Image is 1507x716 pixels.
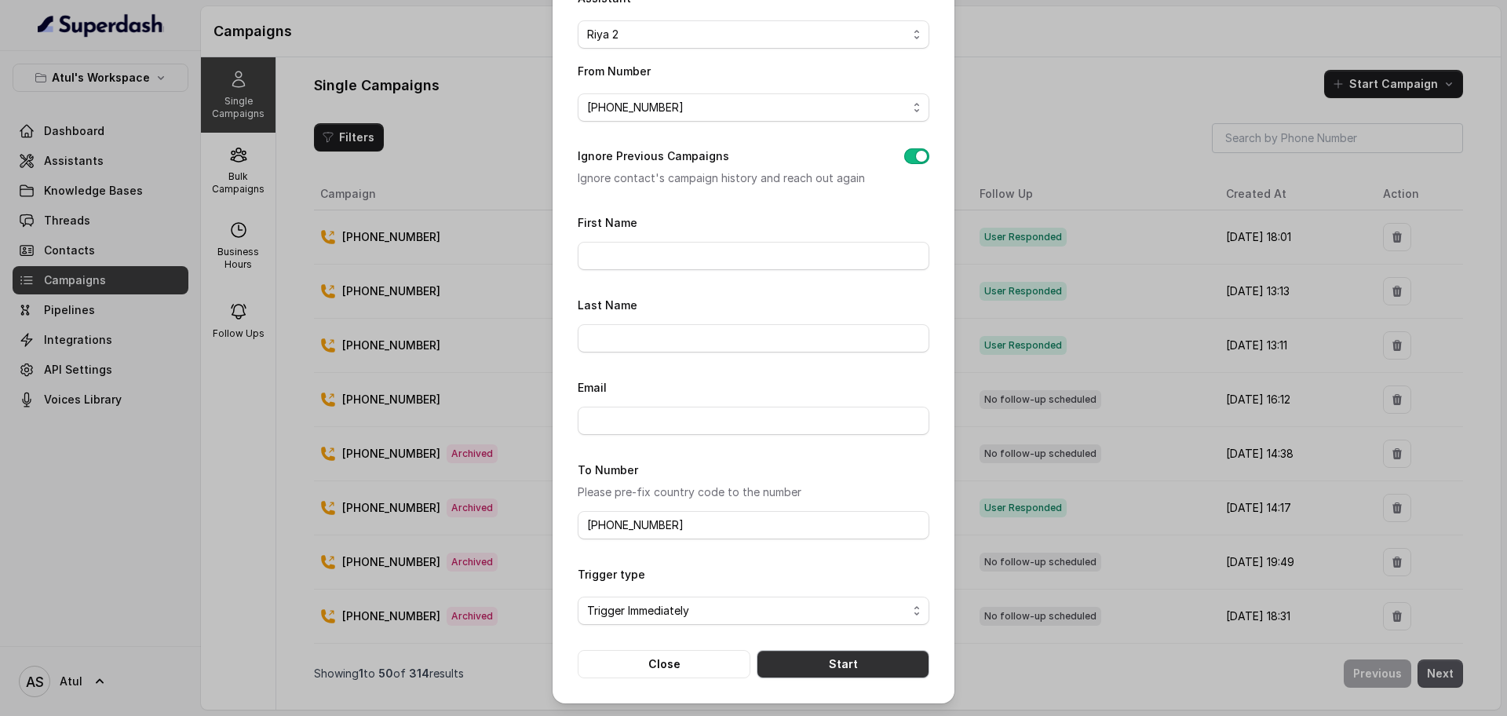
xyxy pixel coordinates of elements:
p: Ignore contact's campaign history and reach out again [578,169,879,188]
label: Last Name [578,298,637,312]
span: Trigger Immediately [587,601,907,620]
button: Trigger Immediately [578,597,929,625]
p: Please pre-fix country code to the number [578,483,929,502]
button: Riya 2 [578,20,929,49]
button: [PHONE_NUMBER] [578,93,929,122]
label: Email [578,381,607,394]
label: To Number [578,463,638,477]
span: [PHONE_NUMBER] [587,98,907,117]
label: Trigger type [578,568,645,581]
label: From Number [578,64,651,78]
label: Ignore Previous Campaigns [578,147,729,166]
span: Riya 2 [587,25,907,44]
button: Close [578,650,750,678]
button: Start [757,650,929,678]
label: First Name [578,216,637,229]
